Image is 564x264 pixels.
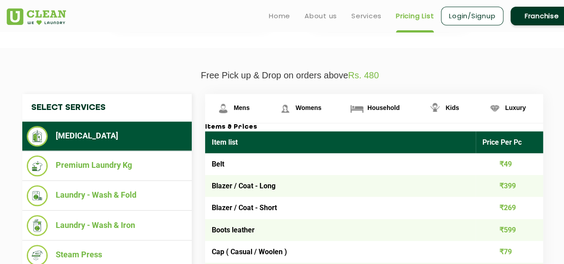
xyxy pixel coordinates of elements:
h4: Select Services [22,94,192,122]
a: About us [305,11,337,21]
td: Cap ( Casual / Woolen ) [205,241,476,263]
img: UClean Laundry and Dry Cleaning [7,8,66,25]
img: Laundry - Wash & Iron [27,215,48,236]
img: Kids [427,101,443,116]
td: ₹79 [476,241,543,263]
h3: Items & Prices [205,123,543,131]
td: ₹399 [476,175,543,197]
span: Womens [296,104,321,111]
td: Blazer / Coat - Short [205,197,476,219]
li: [MEDICAL_DATA] [27,126,187,146]
a: Services [351,11,382,21]
img: Laundry - Wash & Fold [27,185,48,206]
td: Belt [205,153,476,175]
span: Mens [234,104,250,111]
td: ₹599 [476,219,543,241]
td: Blazer / Coat - Long [205,175,476,197]
li: Laundry - Wash & Iron [27,215,187,236]
th: Price Per Pc [476,131,543,153]
img: Luxury [487,101,502,116]
td: Boots leather [205,219,476,241]
th: Item list [205,131,476,153]
img: Household [349,101,365,116]
span: Luxury [505,104,526,111]
img: Mens [215,101,231,116]
a: Pricing List [396,11,434,21]
img: Dry Cleaning [27,126,48,146]
li: Laundry - Wash & Fold [27,185,187,206]
img: Premium Laundry Kg [27,155,48,176]
a: Login/Signup [441,7,503,25]
span: Household [367,104,399,111]
img: Womens [277,101,293,116]
li: Premium Laundry Kg [27,155,187,176]
span: Kids [445,104,459,111]
td: ₹269 [476,197,543,219]
a: Home [269,11,290,21]
td: ₹49 [476,153,543,175]
span: Rs. 480 [348,70,379,80]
